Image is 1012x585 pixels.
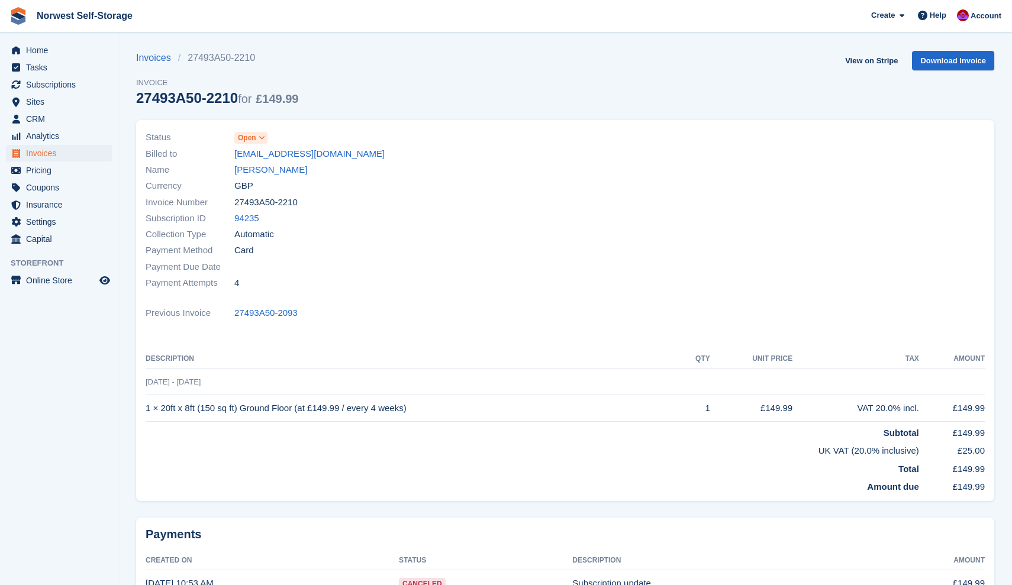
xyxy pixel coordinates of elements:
th: QTY [680,350,710,369]
td: £149.99 [710,395,792,422]
a: 94235 [234,212,259,225]
span: Subscription ID [146,212,234,225]
span: [DATE] - [DATE] [146,377,201,386]
span: Collection Type [146,228,234,241]
span: Storefront [11,257,118,269]
td: £25.00 [919,439,985,458]
th: Description [146,350,680,369]
span: Billed to [146,147,234,161]
td: 1 [680,395,710,422]
span: Invoice Number [146,196,234,209]
a: menu [6,128,112,144]
a: [EMAIL_ADDRESS][DOMAIN_NAME] [234,147,385,161]
a: [PERSON_NAME] [234,163,307,177]
span: Create [871,9,895,21]
span: Settings [26,214,97,230]
th: Status [399,551,572,570]
span: Insurance [26,196,97,213]
td: 1 × 20ft x 8ft (150 sq ft) Ground Floor (at £149.99 / every 4 weeks) [146,395,680,422]
span: for [238,92,252,105]
td: UK VAT (20.0% inclusive) [146,439,919,458]
span: Help [930,9,946,21]
div: 27493A50-2210 [136,90,298,106]
span: Payment Attempts [146,276,234,290]
span: Automatic [234,228,274,241]
span: 4 [234,276,239,290]
span: Payment Method [146,244,234,257]
span: Tasks [26,59,97,76]
a: menu [6,272,112,289]
span: Invoices [26,145,97,161]
span: Open [238,132,256,143]
th: Amount [919,350,985,369]
div: VAT 20.0% incl. [792,402,919,415]
span: Capital [26,231,97,247]
span: Account [971,10,1001,22]
td: £149.99 [919,395,985,422]
a: Norwest Self-Storage [32,6,137,25]
a: menu [6,93,112,110]
a: Open [234,131,267,144]
span: Online Store [26,272,97,289]
th: Created On [146,551,399,570]
span: Status [146,131,234,144]
span: Coupons [26,179,97,196]
span: Payment Due Date [146,260,234,274]
th: Tax [792,350,919,369]
span: Subscriptions [26,76,97,93]
td: £149.99 [919,421,985,439]
span: Card [234,244,254,257]
th: Amount [865,551,985,570]
a: menu [6,196,112,213]
a: menu [6,231,112,247]
span: Invoice [136,77,298,89]
td: £149.99 [919,476,985,494]
th: Unit Price [710,350,792,369]
span: Name [146,163,234,177]
strong: Subtotal [884,428,919,438]
a: Preview store [98,273,112,287]
span: Currency [146,179,234,193]
a: menu [6,76,112,93]
a: menu [6,145,112,161]
img: Daniel Grensinger [957,9,969,21]
img: stora-icon-8386f47178a22dfd0bd8f6a31ec36ba5ce8667c1dd55bd0f319d3a0aa187defe.svg [9,7,27,25]
a: menu [6,162,112,179]
a: menu [6,179,112,196]
span: Pricing [26,162,97,179]
span: Analytics [26,128,97,144]
a: View on Stripe [840,51,903,70]
span: Home [26,42,97,59]
a: Invoices [136,51,178,65]
span: Sites [26,93,97,110]
nav: breadcrumbs [136,51,298,65]
span: GBP [234,179,253,193]
th: Description [572,551,865,570]
a: menu [6,111,112,127]
strong: Total [898,464,919,474]
a: 27493A50-2093 [234,306,298,320]
h2: Payments [146,527,985,542]
strong: Amount due [867,481,919,492]
span: £149.99 [256,92,298,105]
a: menu [6,214,112,230]
a: menu [6,42,112,59]
span: Previous Invoice [146,306,234,320]
span: CRM [26,111,97,127]
td: £149.99 [919,458,985,476]
a: menu [6,59,112,76]
span: 27493A50-2210 [234,196,298,209]
a: Download Invoice [912,51,994,70]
